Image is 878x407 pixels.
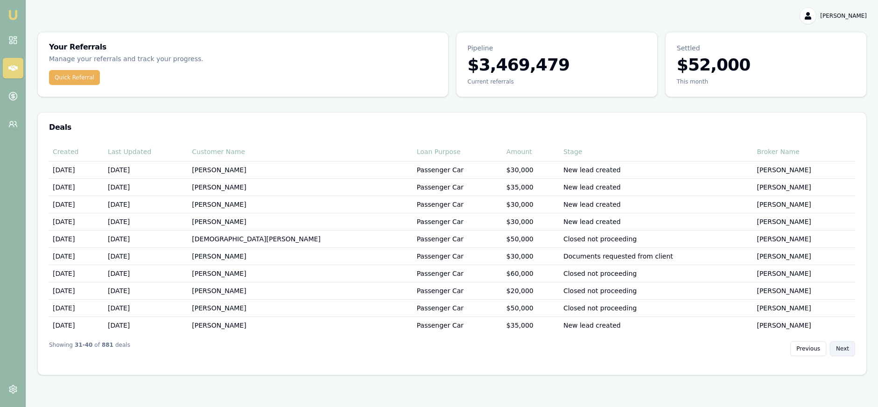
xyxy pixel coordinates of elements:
[506,217,556,226] div: $30,000
[677,78,855,85] div: This month
[468,43,646,53] p: Pipeline
[753,247,855,265] td: [PERSON_NAME]
[560,178,753,196] td: New lead created
[820,12,867,20] span: [PERSON_NAME]
[188,178,413,196] td: [PERSON_NAME]
[413,299,503,316] td: Passenger Car
[188,265,413,282] td: [PERSON_NAME]
[506,182,556,192] div: $35,000
[104,265,188,282] td: [DATE]
[560,316,753,334] td: New lead created
[49,196,104,213] td: [DATE]
[506,165,556,175] div: $30,000
[104,161,188,178] td: [DATE]
[560,299,753,316] td: Closed not proceeding
[53,147,100,156] div: Created
[757,147,851,156] div: Broker Name
[506,147,556,156] div: Amount
[753,265,855,282] td: [PERSON_NAME]
[188,316,413,334] td: [PERSON_NAME]
[49,70,100,85] button: Quick Referral
[188,213,413,230] td: [PERSON_NAME]
[753,178,855,196] td: [PERSON_NAME]
[468,56,646,74] h3: $3,469,479
[49,124,855,131] h3: Deals
[830,341,855,356] button: Next
[560,265,753,282] td: Closed not proceeding
[7,9,19,21] img: emu-icon-u.png
[104,178,188,196] td: [DATE]
[413,282,503,299] td: Passenger Car
[49,282,104,299] td: [DATE]
[49,230,104,247] td: [DATE]
[677,43,855,53] p: Settled
[560,230,753,247] td: Closed not proceeding
[413,161,503,178] td: Passenger Car
[560,213,753,230] td: New lead created
[506,269,556,278] div: $60,000
[49,265,104,282] td: [DATE]
[104,316,188,334] td: [DATE]
[188,282,413,299] td: [PERSON_NAME]
[468,78,646,85] div: Current referrals
[506,303,556,313] div: $50,000
[104,282,188,299] td: [DATE]
[49,178,104,196] td: [DATE]
[560,161,753,178] td: New lead created
[49,341,130,356] div: Showing of deals
[560,247,753,265] td: Documents requested from client
[563,147,750,156] div: Stage
[188,230,413,247] td: [DEMOGRAPHIC_DATA][PERSON_NAME]
[506,200,556,209] div: $30,000
[192,147,409,156] div: Customer Name
[506,321,556,330] div: $35,000
[104,230,188,247] td: [DATE]
[49,161,104,178] td: [DATE]
[188,196,413,213] td: [PERSON_NAME]
[413,247,503,265] td: Passenger Car
[104,247,188,265] td: [DATE]
[49,316,104,334] td: [DATE]
[49,54,288,64] p: Manage your referrals and track your progress.
[413,213,503,230] td: Passenger Car
[413,316,503,334] td: Passenger Car
[560,196,753,213] td: New lead created
[188,161,413,178] td: [PERSON_NAME]
[102,341,113,356] strong: 881
[49,43,437,51] h3: Your Referrals
[560,282,753,299] td: Closed not proceeding
[413,178,503,196] td: Passenger Car
[753,316,855,334] td: [PERSON_NAME]
[506,286,556,295] div: $20,000
[49,247,104,265] td: [DATE]
[506,234,556,244] div: $50,000
[188,299,413,316] td: [PERSON_NAME]
[49,299,104,316] td: [DATE]
[753,213,855,230] td: [PERSON_NAME]
[104,299,188,316] td: [DATE]
[49,213,104,230] td: [DATE]
[188,247,413,265] td: [PERSON_NAME]
[753,196,855,213] td: [PERSON_NAME]
[108,147,184,156] div: Last Updated
[417,147,499,156] div: Loan Purpose
[753,161,855,178] td: [PERSON_NAME]
[753,299,855,316] td: [PERSON_NAME]
[75,341,92,356] strong: 31 - 40
[413,265,503,282] td: Passenger Car
[753,230,855,247] td: [PERSON_NAME]
[104,213,188,230] td: [DATE]
[413,196,503,213] td: Passenger Car
[677,56,855,74] h3: $52,000
[413,230,503,247] td: Passenger Car
[104,196,188,213] td: [DATE]
[790,341,826,356] button: Previous
[753,282,855,299] td: [PERSON_NAME]
[506,252,556,261] div: $30,000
